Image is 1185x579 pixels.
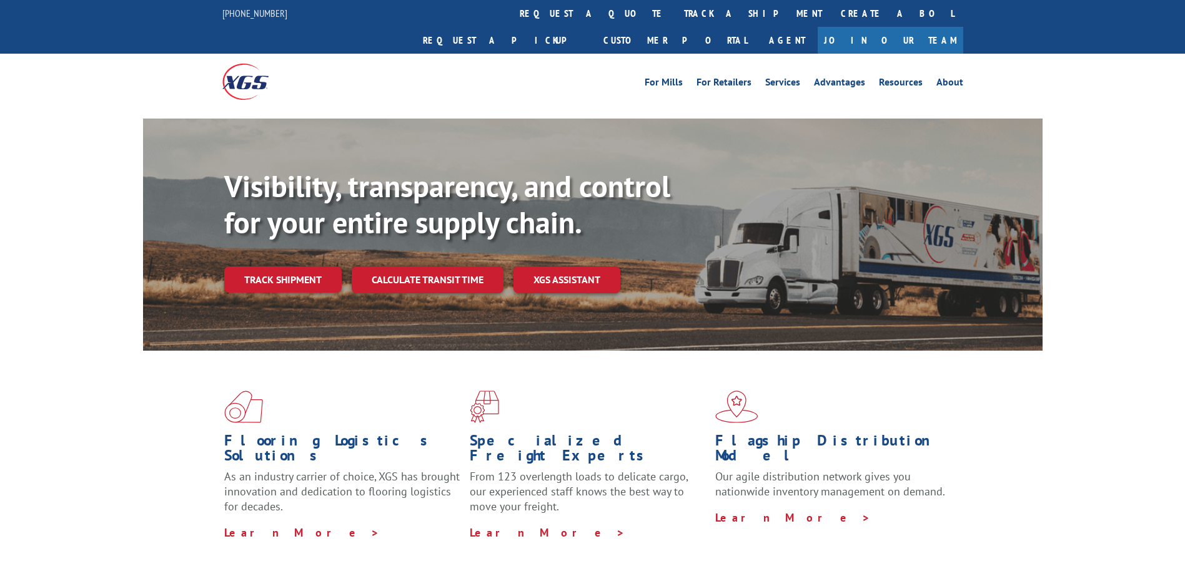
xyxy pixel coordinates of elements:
a: Learn More > [224,525,380,540]
a: For Retailers [697,77,751,91]
h1: Specialized Freight Experts [470,433,706,469]
a: Request a pickup [414,27,594,54]
span: As an industry carrier of choice, XGS has brought innovation and dedication to flooring logistics... [224,469,460,513]
a: Services [765,77,800,91]
h1: Flagship Distribution Model [715,433,951,469]
a: About [936,77,963,91]
a: Learn More > [470,525,625,540]
img: xgs-icon-total-supply-chain-intelligence-red [224,391,263,423]
p: From 123 overlength loads to delicate cargo, our experienced staff knows the best way to move you... [470,469,706,525]
a: XGS ASSISTANT [513,266,620,293]
a: Advantages [814,77,865,91]
a: Customer Portal [594,27,756,54]
a: Join Our Team [818,27,963,54]
span: Our agile distribution network gives you nationwide inventory management on demand. [715,469,945,499]
a: Agent [756,27,818,54]
img: xgs-icon-flagship-distribution-model-red [715,391,758,423]
h1: Flooring Logistics Solutions [224,433,460,469]
a: Track shipment [224,266,342,293]
a: Calculate transit time [352,266,503,293]
a: Learn More > [715,510,871,525]
a: Resources [879,77,923,91]
a: [PHONE_NUMBER] [222,7,287,19]
img: xgs-icon-focused-on-flooring-red [470,391,499,423]
a: For Mills [645,77,683,91]
b: Visibility, transparency, and control for your entire supply chain. [224,167,670,241]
